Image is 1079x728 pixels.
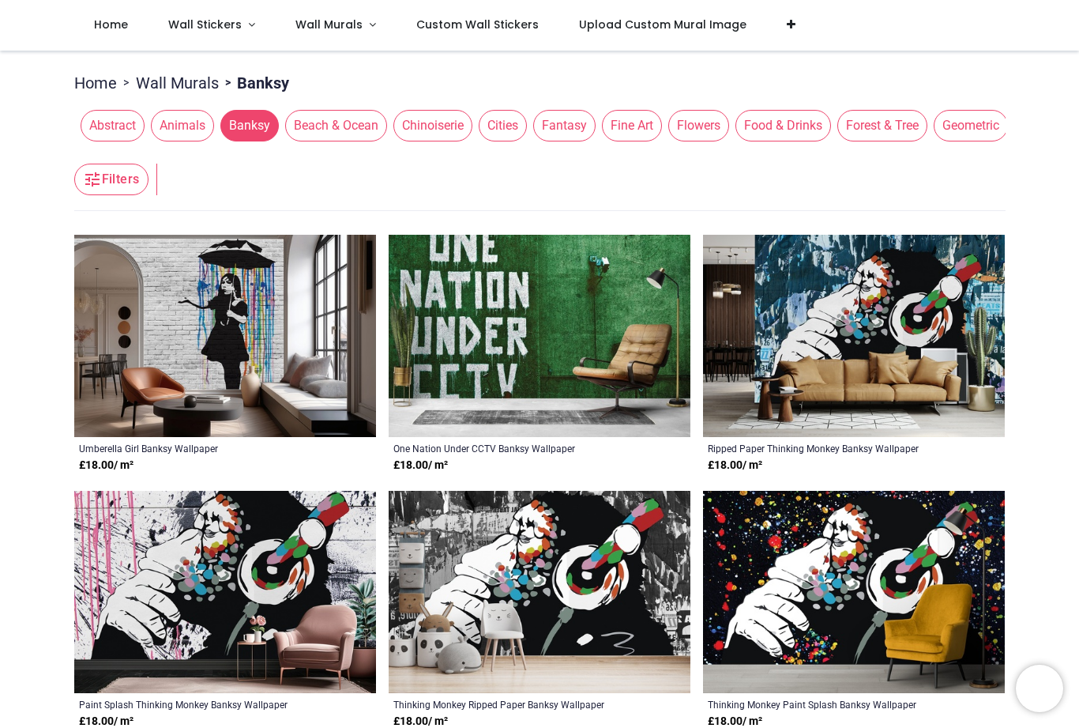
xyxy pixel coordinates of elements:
button: Beach & Ocean [279,110,387,141]
img: Ripped Paper Thinking Monkey Banksy Wall Mural Wallpaper [703,235,1005,437]
button: Animals [145,110,214,141]
img: Umberella Girl Banksy Wall Mural Wallpaper [74,235,376,437]
iframe: Brevo live chat [1016,665,1063,712]
span: Fantasy [533,110,596,141]
span: > [219,75,237,91]
button: Cities [472,110,527,141]
button: Geometric [927,110,1008,141]
a: Ripped Paper Thinking Monkey Banksy Wallpaper [708,442,942,455]
span: Wall Stickers [168,17,242,32]
span: Food & Drinks [735,110,831,141]
a: Thinking Monkey Paint Splash Banksy Wallpaper [708,698,942,711]
span: Wall Murals [295,17,363,32]
a: One Nation Under CCTV Banksy Wallpaper [393,442,627,455]
span: > [117,75,136,91]
span: Chinoiserie [393,110,472,141]
span: Cities [479,110,527,141]
span: Banksy [220,110,279,141]
img: One Nation Under CCTV Banksy Wall Mural Wallpaper [389,235,690,437]
button: Fantasy [527,110,596,141]
span: Abstract [81,110,145,141]
button: Abstract [74,110,145,141]
img: Paint Splash Thinking Monkey Banksy Wall Mural Wallpaper [74,491,376,693]
span: Home [94,17,128,32]
a: Umberella Girl Banksy Wallpaper [79,442,313,455]
a: Thinking Monkey Ripped Paper Banksy Wallpaper [393,698,627,711]
span: Upload Custom Mural Image [579,17,746,32]
span: Flowers [668,110,729,141]
img: Thinking Monkey Ripped Paper Banksy Wall Mural Wallpaper [389,491,690,693]
strong: £ 18.00 / m² [79,458,133,473]
button: Flowers [662,110,729,141]
span: Animals [151,110,214,141]
a: Wall Murals [136,72,219,94]
a: Home [74,72,117,94]
span: Geometric [934,110,1008,141]
button: Chinoiserie [387,110,472,141]
button: Filters [74,164,149,195]
button: Forest & Tree [831,110,927,141]
strong: £ 18.00 / m² [708,458,762,473]
strong: £ 18.00 / m² [393,458,448,473]
button: Fine Art [596,110,662,141]
a: Paint Splash Thinking Monkey Banksy Wallpaper [79,698,313,711]
button: Food & Drinks [729,110,831,141]
span: Custom Wall Stickers [416,17,539,32]
button: Banksy [214,110,279,141]
span: Fine Art [602,110,662,141]
span: Beach & Ocean [285,110,387,141]
li: Banksy [219,72,289,94]
img: Thinking Monkey Paint Splash Banksy Wall Mural Wallpaper [703,491,1005,693]
span: Forest & Tree [837,110,927,141]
